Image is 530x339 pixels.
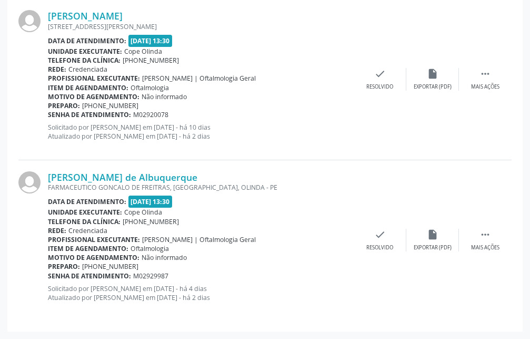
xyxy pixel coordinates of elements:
span: Não informado [142,253,187,262]
b: Motivo de agendamento: [48,92,139,101]
b: Item de agendamento: [48,244,128,253]
span: M02920078 [133,110,168,119]
i: check [374,68,386,80]
span: Credenciada [68,65,107,74]
div: Exportar (PDF) [414,244,452,251]
span: Cope Olinda [124,208,162,217]
i: check [374,229,386,240]
span: Não informado [142,92,187,101]
span: [DATE] 13:30 [128,35,173,47]
div: FARMACEUTICO GONCALO DE FREITRAS, [GEOGRAPHIC_DATA], OLINDA - PE [48,183,354,192]
b: Data de atendimento: [48,197,126,206]
p: Solicitado por [PERSON_NAME] em [DATE] - há 4 dias Atualizado por [PERSON_NAME] em [DATE] - há 2 ... [48,284,354,302]
span: Credenciada [68,226,107,235]
b: Rede: [48,226,66,235]
div: Resolvido [366,244,393,251]
b: Preparo: [48,262,80,271]
div: [STREET_ADDRESS][PERSON_NAME] [48,22,354,31]
b: Unidade executante: [48,208,122,217]
div: Exportar (PDF) [414,83,452,91]
p: Solicitado por [PERSON_NAME] em [DATE] - há 10 dias Atualizado por [PERSON_NAME] em [DATE] - há 2... [48,123,354,141]
b: Motivo de agendamento: [48,253,139,262]
b: Senha de atendimento: [48,272,131,280]
b: Unidade executante: [48,47,122,56]
span: M02929987 [133,272,168,280]
i:  [479,229,491,240]
b: Telefone da clínica: [48,56,121,65]
b: Profissional executante: [48,74,140,83]
span: [PERSON_NAME] | Oftalmologia Geral [142,235,256,244]
div: Mais ações [471,83,499,91]
div: Mais ações [471,244,499,251]
i: insert_drive_file [427,68,438,80]
span: [DATE] 13:30 [128,196,173,208]
span: Oftalmologia [131,83,169,92]
b: Profissional executante: [48,235,140,244]
div: Resolvido [366,83,393,91]
a: [PERSON_NAME] de Albuquerque [48,171,197,183]
img: img [18,171,41,193]
span: [PHONE_NUMBER] [82,262,138,271]
b: Telefone da clínica: [48,217,121,226]
img: img [18,10,41,32]
b: Senha de atendimento: [48,110,131,119]
span: [PHONE_NUMBER] [123,217,179,226]
a: [PERSON_NAME] [48,10,123,22]
span: [PHONE_NUMBER] [123,56,179,65]
b: Item de agendamento: [48,83,128,92]
b: Rede: [48,65,66,74]
b: Preparo: [48,101,80,110]
span: Oftalmologia [131,244,169,253]
i: insert_drive_file [427,229,438,240]
i:  [479,68,491,80]
span: Cope Olinda [124,47,162,56]
b: Data de atendimento: [48,36,126,45]
span: [PHONE_NUMBER] [82,101,138,110]
span: [PERSON_NAME] | Oftalmologia Geral [142,74,256,83]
